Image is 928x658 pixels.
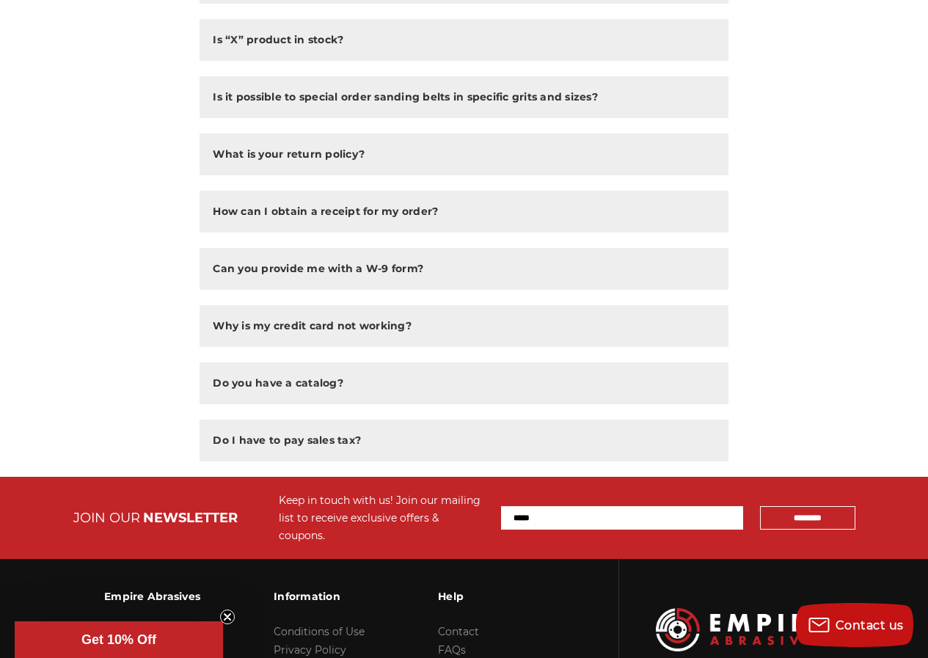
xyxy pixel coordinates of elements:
[200,134,728,175] button: What is your return policy?
[104,581,200,612] h3: Empire Abrasives
[213,32,343,48] h2: Is “X” product in stock?
[81,632,156,647] span: Get 10% Off
[200,420,728,461] button: Do I have to pay sales tax?
[213,261,423,277] h2: Can you provide me with a W-9 form?
[656,608,824,651] img: Empire Abrasives Logo Image
[200,191,728,233] button: How can I obtain a receipt for my order?
[438,643,466,657] a: FAQs
[200,362,728,404] button: Do you have a catalog?
[796,603,913,647] button: Contact us
[200,248,728,290] button: Can you provide me with a W-9 form?
[73,510,140,526] span: JOIN OUR
[220,610,235,624] button: Close teaser
[274,643,346,657] a: Privacy Policy
[279,491,486,544] div: Keep in touch with us! Join our mailing list to receive exclusive offers & coupons.
[213,204,438,219] h2: How can I obtain a receipt for my order?
[213,89,598,105] h2: Is it possible to special order sanding belts in specific grits and sizes?
[200,76,728,118] button: Is it possible to special order sanding belts in specific grits and sizes?
[213,433,361,448] h2: Do I have to pay sales tax?
[274,625,365,638] a: Conditions of Use
[143,510,238,526] span: NEWSLETTER
[200,19,728,61] button: Is “X” product in stock?
[213,318,412,334] h2: Why is my credit card not working?
[213,376,343,391] h2: Do you have a catalog?
[200,305,728,347] button: Why is my credit card not working?
[438,581,537,612] h3: Help
[274,581,365,612] h3: Information
[836,618,904,632] span: Contact us
[15,621,223,658] div: Get 10% OffClose teaser
[213,147,365,162] h2: What is your return policy?
[438,625,479,638] a: Contact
